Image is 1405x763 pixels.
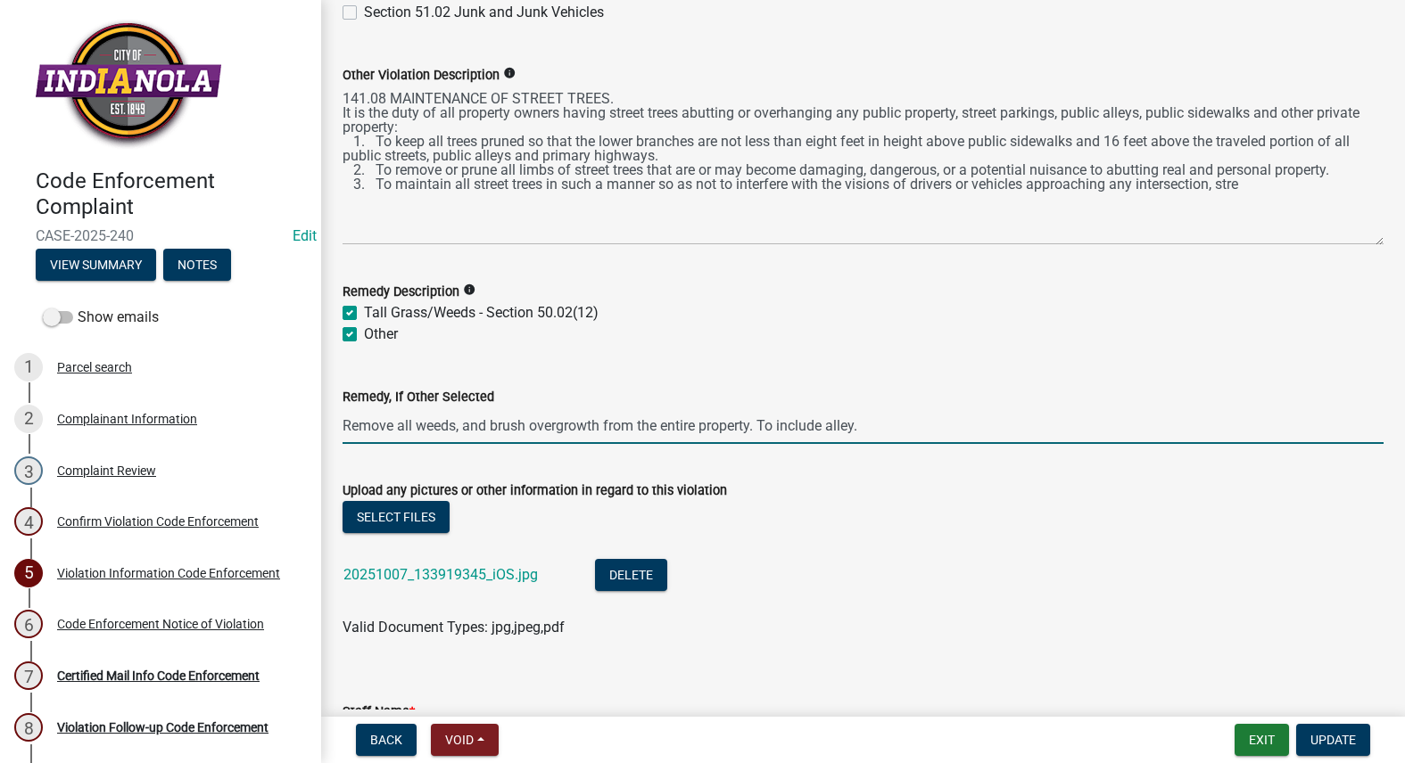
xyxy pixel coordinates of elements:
[343,619,565,636] span: Valid Document Types: jpg,jpeg,pdf
[343,391,494,404] label: Remedy, If Other Selected
[43,307,159,328] label: Show emails
[163,249,231,281] button: Notes
[503,67,516,79] i: info
[14,353,43,381] div: 1
[14,610,43,638] div: 6
[595,568,667,585] wm-modal-confirm: Delete Document
[57,721,269,734] div: Violation Follow-up Code Enforcement
[14,559,43,587] div: 5
[57,361,132,373] div: Parcel search
[431,724,499,756] button: Void
[343,706,415,718] label: Staff Name
[14,456,43,485] div: 3
[343,485,727,497] label: Upload any pictures or other information in regard to this violation
[57,669,260,682] div: Certified Mail Info Code Enforcement
[14,713,43,742] div: 8
[57,515,259,528] div: Confirm Violation Code Enforcement
[293,227,317,244] wm-modal-confirm: Edit Application Number
[364,2,604,23] label: Section 51.02 Junk and Junk Vehicles
[343,70,500,82] label: Other Violation Description
[463,283,475,296] i: info
[163,258,231,273] wm-modal-confirm: Notes
[14,661,43,690] div: 7
[364,302,599,324] label: Tall Grass/Weeds - Section 50.02(12)
[57,413,197,425] div: Complainant Information
[57,464,156,477] div: Complaint Review
[57,567,280,579] div: Violation Information Code Enforcement
[364,324,398,345] label: Other
[445,733,474,747] span: Void
[356,724,417,756] button: Back
[36,249,156,281] button: View Summary
[343,501,450,533] button: Select files
[36,227,285,244] span: CASE-2025-240
[36,168,307,220] h4: Code Enforcement Complaint
[343,286,459,299] label: Remedy Description
[57,618,264,630] div: Code Enforcement Notice of Violation
[36,258,156,273] wm-modal-confirm: Summary
[1296,724,1370,756] button: Update
[1235,724,1289,756] button: Exit
[293,227,317,244] a: Edit
[370,733,402,747] span: Back
[36,19,221,150] img: City of Indianola, Iowa
[1310,733,1356,747] span: Update
[14,405,43,433] div: 2
[595,559,667,591] button: Delete
[343,566,538,583] a: 20251007_133919345_iOS.jpg
[14,507,43,536] div: 4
